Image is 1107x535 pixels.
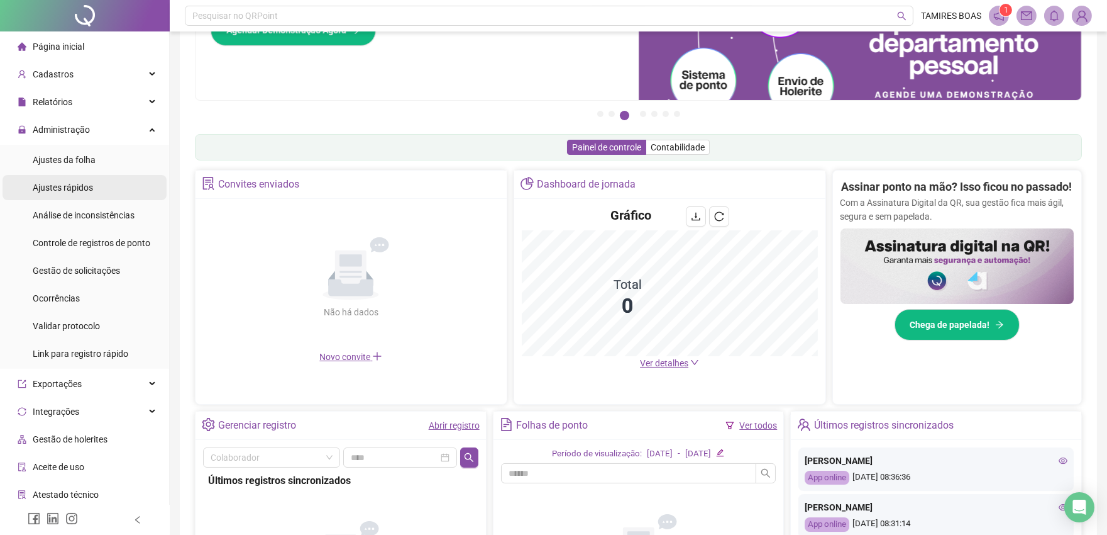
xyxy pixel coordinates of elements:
[1000,4,1012,16] sup: 1
[18,463,26,471] span: audit
[18,435,26,444] span: apartment
[620,111,629,120] button: 3
[18,42,26,51] span: home
[133,515,142,524] span: left
[921,9,981,23] span: TAMIRES BOAS
[18,70,26,79] span: user-add
[647,448,673,461] div: [DATE]
[429,420,480,431] a: Abrir registro
[597,111,603,117] button: 1
[805,454,1067,468] div: [PERSON_NAME]
[33,293,80,303] span: Ocorrências
[1072,6,1091,25] img: 11600
[609,111,615,117] button: 2
[814,415,954,436] div: Últimos registros sincronizados
[797,418,810,431] span: team
[805,517,1067,532] div: [DATE] 08:31:14
[640,358,699,368] a: Ver detalhes down
[552,448,642,461] div: Período de visualização:
[18,380,26,388] span: export
[761,468,771,478] span: search
[202,177,215,190] span: solution
[33,407,79,417] span: Integrações
[33,125,90,135] span: Administração
[1049,10,1060,21] span: bell
[464,453,474,463] span: search
[572,142,641,152] span: Painel de controle
[739,420,777,431] a: Ver todos
[218,415,296,436] div: Gerenciar registro
[218,174,299,195] div: Convites enviados
[714,211,724,222] span: reload
[33,490,99,500] span: Atestado técnico
[33,183,93,193] span: Ajustes rápidos
[33,97,72,107] span: Relatórios
[28,512,40,525] span: facebook
[500,418,513,431] span: file-text
[18,98,26,106] span: file
[840,196,1074,223] p: Com a Assinatura Digital da QR, sua gestão fica mais ágil, segura e sem papelada.
[33,42,84,52] span: Página inicial
[651,111,658,117] button: 5
[640,111,646,117] button: 4
[33,462,84,472] span: Aceite de uso
[995,320,1004,329] span: arrow-right
[319,352,382,362] span: Novo convite
[685,448,711,461] div: [DATE]
[1059,456,1067,465] span: eye
[895,309,1020,341] button: Chega de papelada!
[537,174,636,195] div: Dashboard de jornada
[690,358,699,367] span: down
[651,142,705,152] span: Contabilidade
[520,177,534,190] span: pie-chart
[65,512,78,525] span: instagram
[691,211,701,222] span: download
[47,512,59,525] span: linkedin
[516,415,588,436] div: Folhas de ponto
[202,418,215,431] span: setting
[1059,503,1067,512] span: eye
[842,178,1072,196] h2: Assinar ponto na mão? Isso ficou no passado!
[805,471,849,485] div: App online
[840,228,1074,304] img: banner%2F02c71560-61a6-44d4-94b9-c8ab97240462.png
[678,448,680,461] div: -
[33,379,82,389] span: Exportações
[1021,10,1032,21] span: mail
[805,517,849,532] div: App online
[33,69,74,79] span: Cadastros
[33,210,135,220] span: Análise de inconsistências
[18,407,26,416] span: sync
[33,266,120,276] span: Gestão de solicitações
[33,155,96,165] span: Ajustes da folha
[33,434,107,444] span: Gestão de holerites
[1064,492,1094,522] div: Open Intercom Messenger
[372,351,382,361] span: plus
[725,421,734,430] span: filter
[33,349,128,359] span: Link para registro rápido
[716,449,724,457] span: edit
[33,321,100,331] span: Validar protocolo
[1004,6,1008,14] span: 1
[910,318,990,332] span: Chega de papelada!
[663,111,669,117] button: 6
[640,358,688,368] span: Ver detalhes
[805,471,1067,485] div: [DATE] 08:36:36
[674,111,680,117] button: 7
[18,125,26,134] span: lock
[208,473,473,488] div: Últimos registros sincronizados
[33,238,150,248] span: Controle de registros de ponto
[993,10,1005,21] span: notification
[293,305,409,319] div: Não há dados
[18,490,26,499] span: solution
[805,500,1067,514] div: [PERSON_NAME]
[610,206,651,224] h4: Gráfico
[897,11,906,21] span: search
